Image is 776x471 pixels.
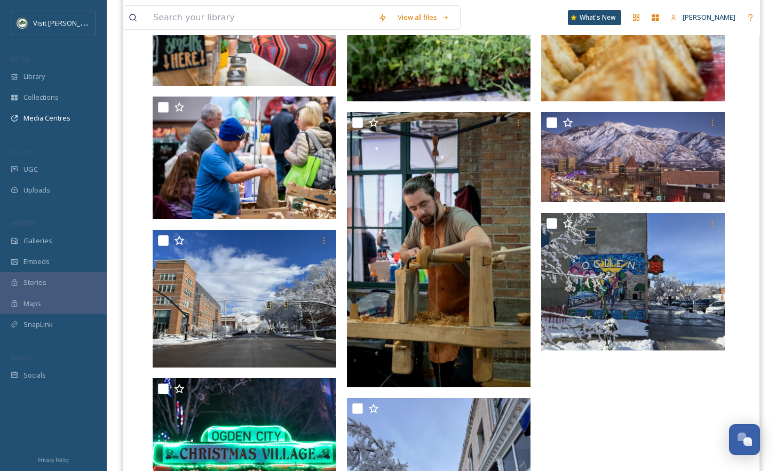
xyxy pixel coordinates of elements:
[23,320,53,330] span: SnapLink
[568,10,621,25] a: What's New
[23,113,70,123] span: Media Centres
[148,6,373,29] input: Search your library
[33,18,101,28] span: Visit [PERSON_NAME]
[541,213,725,350] img: F629C1BD-6931-48B3-9596-36E0F8020B31.jpeg
[11,219,35,227] span: WIDGETS
[665,7,741,28] a: [PERSON_NAME]
[23,185,50,195] span: Uploads
[153,97,336,219] img: winter-market-02-25-00022.jpg
[11,55,29,63] span: MEDIA
[17,18,28,28] img: Unknown.png
[153,230,336,368] img: D4D38D59-B2FC-4B01-A924-E5E00467A967.jpeg
[38,453,69,466] a: Privacy Policy
[347,112,530,387] img: winter-market-02-25-00041.jpg
[729,424,760,455] button: Open Chat
[23,299,41,309] span: Maps
[23,71,45,82] span: Library
[23,257,50,267] span: Embeds
[23,236,52,246] span: Galleries
[11,148,34,156] span: COLLECT
[23,92,59,102] span: Collections
[11,354,32,362] span: SOCIALS
[38,457,69,464] span: Privacy Policy
[541,112,725,202] img: 25th-march.jpeg
[23,277,46,288] span: Stories
[683,12,735,22] span: [PERSON_NAME]
[23,164,38,174] span: UGC
[23,370,46,380] span: Socials
[392,7,455,28] a: View all files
